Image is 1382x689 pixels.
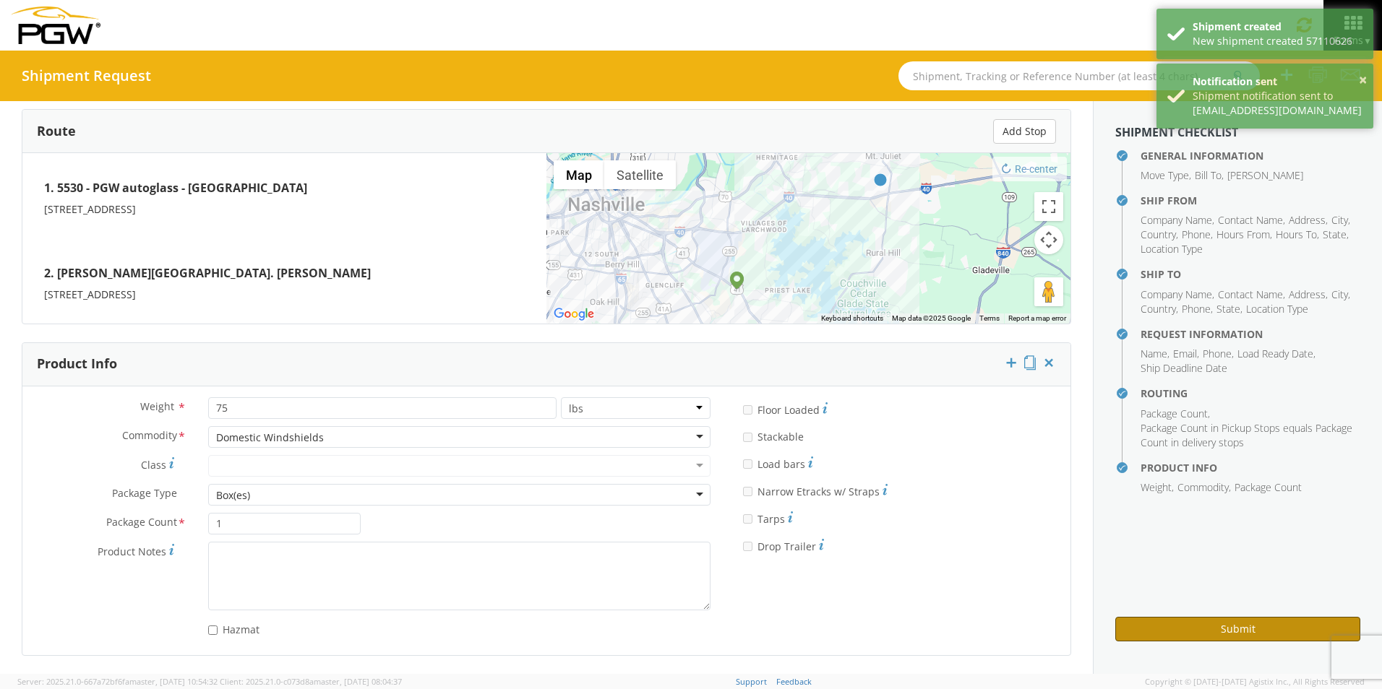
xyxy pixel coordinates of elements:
h4: General Information [1141,150,1360,161]
li: , [1182,302,1213,316]
span: Hours To [1276,227,1317,241]
h4: Routing [1141,388,1360,399]
li: , [1216,302,1242,316]
h4: Product Info [1141,462,1360,473]
li: , [1141,347,1169,361]
label: Floor Loaded [743,400,828,417]
span: City [1331,287,1348,301]
li: , [1141,287,1214,302]
span: Load Ready Date [1237,347,1313,360]
img: Google [550,305,598,324]
span: Company Name [1141,213,1212,227]
span: Package Count in Pickup Stops equals Package Count in delivery stops [1141,421,1352,449]
li: , [1276,227,1319,242]
li: , [1177,480,1231,495]
span: Product Notes [98,545,166,558]
span: Location Type [1246,302,1308,316]
h3: Product Info [37,357,117,371]
label: Narrow Etracks w/ Straps [743,482,888,499]
span: Package Type [112,486,177,503]
label: Load bars [743,454,813,472]
button: Add Stop [993,119,1056,144]
span: Country [1141,302,1176,316]
span: Hours From [1216,227,1270,241]
li: , [1216,227,1272,242]
span: Commodity [1177,480,1229,494]
input: Shipment, Tracking or Reference Number (at least 4 chars) [898,61,1260,90]
button: Toggle fullscreen view [1034,192,1063,221]
h3: Route [37,124,76,139]
span: Ship Deadline Date [1141,361,1227,375]
li: , [1289,287,1328,302]
label: Drop Trailer [743,537,824,554]
li: , [1182,227,1213,242]
li: , [1141,168,1191,183]
span: Address [1289,213,1326,227]
label: Hazmat [208,620,262,637]
button: Show satellite imagery [604,160,676,189]
span: Name [1141,347,1167,360]
span: Package Count [106,515,177,532]
span: Email [1173,347,1197,360]
span: Copyright © [DATE]-[DATE] Agistix Inc., All Rights Reserved [1145,676,1365,688]
h4: 1. 5530 - PGW autoglass - [GEOGRAPHIC_DATA] [44,175,525,202]
li: , [1141,480,1174,495]
span: master, [DATE] 08:04:37 [314,676,402,687]
span: Phone [1182,302,1211,316]
button: Submit [1115,617,1360,641]
button: × [1359,70,1367,91]
li: , [1331,213,1350,227]
input: Stackable [743,433,752,442]
button: Map camera controls [1034,225,1063,254]
li: , [1141,227,1178,242]
span: Client: 2025.21.0-c073d8a [220,676,402,687]
li: , [1141,213,1214,227]
span: Weight [1141,480,1172,494]
label: Tarps [743,509,793,526]
h4: 2. [PERSON_NAME][GEOGRAPHIC_DATA]. [PERSON_NAME] [44,260,525,287]
div: Box(es) [216,488,250,503]
span: Move Type [1141,168,1189,182]
a: Terms [979,314,1000,322]
li: , [1195,168,1224,183]
span: master, [DATE] 10:54:32 [129,676,218,687]
span: City [1331,213,1348,227]
a: Feedback [776,676,812,687]
input: Drop Trailer [743,542,752,551]
input: Load bars [743,459,752,469]
button: Keyboard shortcuts [821,313,883,324]
span: Bill To [1195,168,1222,182]
span: Commodity [122,428,177,445]
input: Narrow Etracks w/ Straps [743,487,752,496]
button: Show street map [554,160,604,189]
span: Package Count [1235,480,1302,494]
span: Map data ©2025 Google [892,314,971,322]
img: pgw-form-logo-1aaa8060b1cc70fad034.png [11,6,100,44]
li: , [1218,287,1285,302]
div: Shipment created [1193,19,1362,34]
li: , [1141,302,1178,316]
div: Shipment notification sent to [EMAIL_ADDRESS][DOMAIN_NAME] [1193,89,1362,118]
h4: Shipment Request [22,68,151,84]
strong: Shipment Checklist [1115,124,1238,140]
span: Contact Name [1218,213,1283,227]
li: , [1218,213,1285,227]
span: [STREET_ADDRESS] [44,287,136,301]
span: Server: 2025.21.0-667a72bf6fa [17,676,218,687]
a: Support [736,676,767,687]
h4: Ship To [1141,269,1360,279]
span: Country [1141,227,1176,241]
h4: Ship From [1141,195,1360,206]
span: Location Type [1141,242,1203,256]
li: , [1141,407,1210,421]
li: , [1323,227,1349,242]
span: Address [1289,287,1326,301]
li: , [1173,347,1199,361]
span: Contact Name [1218,287,1283,301]
a: Report a map error [1008,314,1066,322]
span: Company Name [1141,287,1212,301]
span: Weight [140,399,174,413]
li: , [1203,347,1234,361]
input: Hazmat [208,625,218,635]
a: Open this area in Google Maps (opens a new window) [550,305,598,324]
